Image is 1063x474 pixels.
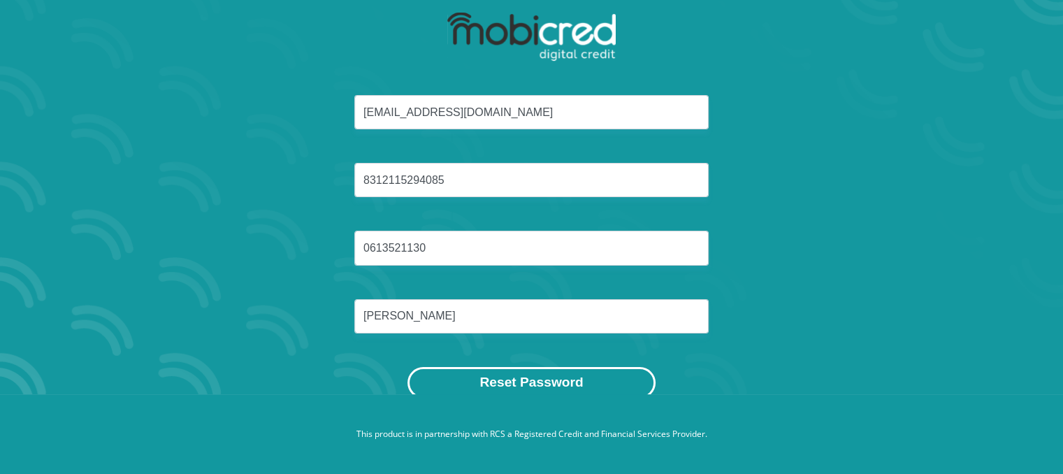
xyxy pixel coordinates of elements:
[354,163,709,197] input: ID Number
[447,13,616,62] img: mobicred logo
[144,428,920,440] p: This product is in partnership with RCS a Registered Credit and Financial Services Provider.
[354,299,709,333] input: Surname
[407,367,655,398] button: Reset Password
[354,231,709,265] input: Cellphone Number
[354,95,709,129] input: Email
